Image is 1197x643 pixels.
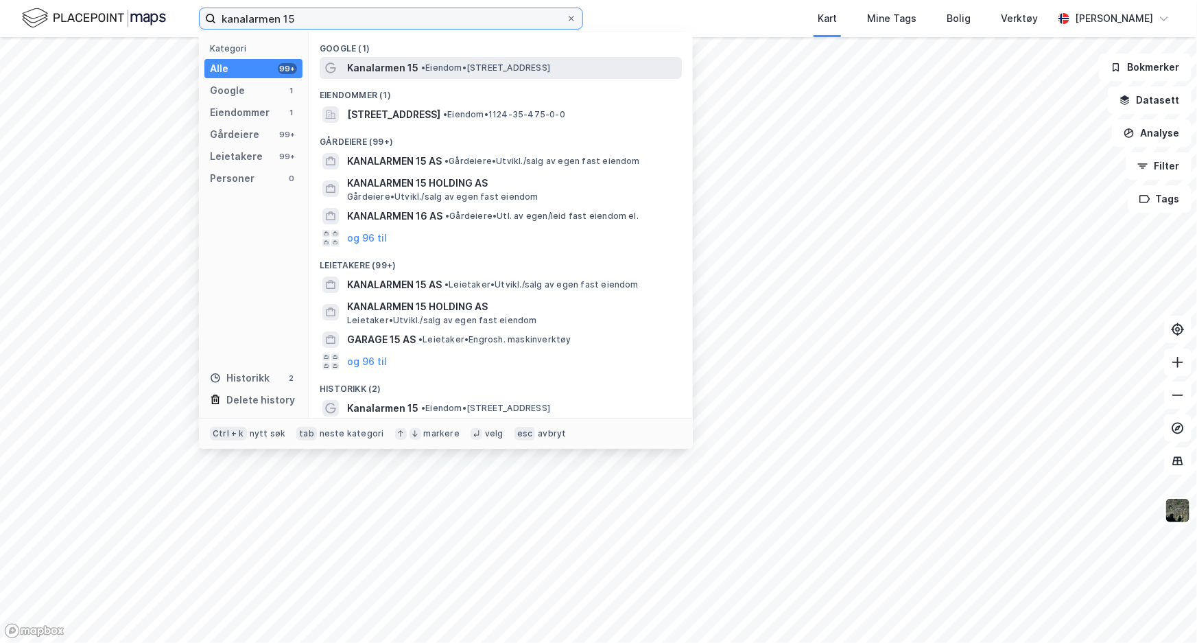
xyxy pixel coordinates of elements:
[347,153,442,169] span: KANALARMEN 15 AS
[210,148,263,165] div: Leietakere
[286,373,297,384] div: 2
[210,60,228,77] div: Alle
[347,400,418,417] span: Kanalarmen 15
[320,428,384,439] div: neste kategori
[418,334,423,344] span: •
[347,353,387,370] button: og 96 til
[445,211,639,222] span: Gårdeiere • Utl. av egen/leid fast eiendom el.
[443,109,565,120] span: Eiendom • 1124-35-475-0-0
[347,175,676,191] span: KANALARMEN 15 HOLDING AS
[1165,498,1191,524] img: 9k=
[347,299,676,315] span: KANALARMEN 15 HOLDING AS
[210,43,303,54] div: Kategori
[309,249,693,274] div: Leietakere (99+)
[1099,54,1192,81] button: Bokmerker
[1128,185,1192,213] button: Tags
[1128,577,1197,643] iframe: Chat Widget
[210,370,270,386] div: Historikk
[947,10,971,27] div: Bolig
[421,62,425,73] span: •
[867,10,916,27] div: Mine Tags
[818,10,837,27] div: Kart
[210,82,245,99] div: Google
[286,85,297,96] div: 1
[296,427,317,441] div: tab
[445,156,640,167] span: Gårdeiere • Utvikl./salg av egen fast eiendom
[421,403,550,414] span: Eiendom • [STREET_ADDRESS]
[210,170,254,187] div: Personer
[278,63,297,74] div: 99+
[216,8,566,29] input: Søk på adresse, matrikkel, gårdeiere, leietakere eller personer
[347,208,442,224] span: KANALARMEN 16 AS
[1075,10,1153,27] div: [PERSON_NAME]
[210,427,247,441] div: Ctrl + k
[1112,119,1192,147] button: Analyse
[538,428,566,439] div: avbryt
[1001,10,1038,27] div: Verktøy
[347,331,416,348] span: GARAGE 15 AS
[1126,152,1192,180] button: Filter
[309,373,693,397] div: Historikk (2)
[278,129,297,140] div: 99+
[347,277,442,293] span: KANALARMEN 15 AS
[445,211,449,221] span: •
[421,403,425,413] span: •
[347,315,537,326] span: Leietaker • Utvikl./salg av egen fast eiendom
[347,106,440,123] span: [STREET_ADDRESS]
[309,32,693,57] div: Google (1)
[309,79,693,104] div: Eiendommer (1)
[210,104,270,121] div: Eiendommer
[424,428,460,439] div: markere
[250,428,286,439] div: nytt søk
[226,392,295,408] div: Delete history
[286,107,297,118] div: 1
[347,60,418,76] span: Kanalarmen 15
[443,109,447,119] span: •
[347,191,538,202] span: Gårdeiere • Utvikl./salg av egen fast eiendom
[485,428,503,439] div: velg
[278,151,297,162] div: 99+
[4,623,64,639] a: Mapbox homepage
[445,279,449,290] span: •
[514,427,536,441] div: esc
[1128,577,1197,643] div: Kontrollprogram for chat
[210,126,259,143] div: Gårdeiere
[309,126,693,150] div: Gårdeiere (99+)
[22,6,166,30] img: logo.f888ab2527a4732fd821a326f86c7f29.svg
[1108,86,1192,114] button: Datasett
[347,230,387,246] button: og 96 til
[445,156,449,166] span: •
[286,173,297,184] div: 0
[445,279,639,290] span: Leietaker • Utvikl./salg av egen fast eiendom
[418,334,571,345] span: Leietaker • Engrosh. maskinverktøy
[421,62,550,73] span: Eiendom • [STREET_ADDRESS]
